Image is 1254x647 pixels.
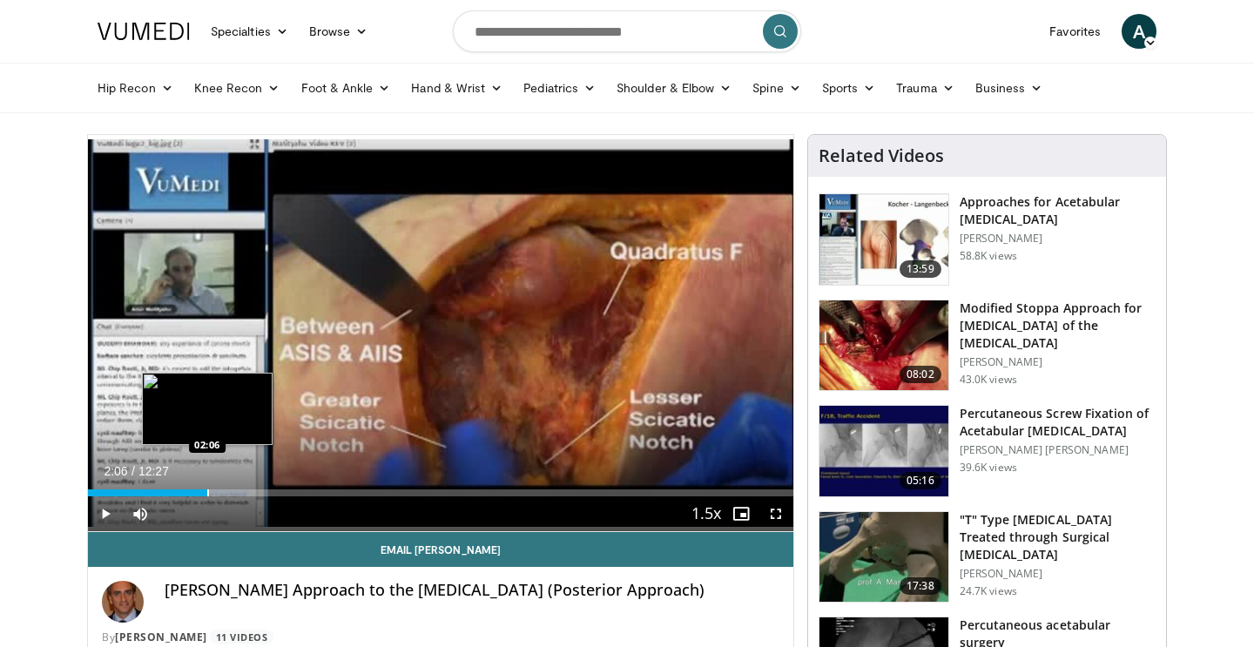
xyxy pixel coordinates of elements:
[965,71,1054,105] a: Business
[1039,14,1111,49] a: Favorites
[299,14,379,49] a: Browse
[87,71,184,105] a: Hip Recon
[88,135,793,532] video-js: Video Player
[900,472,941,489] span: 05:16
[960,232,1156,246] p: [PERSON_NAME]
[960,373,1017,387] p: 43.0K views
[960,443,1156,457] p: [PERSON_NAME] [PERSON_NAME]
[1122,14,1156,49] a: A
[960,461,1017,475] p: 39.6K views
[886,71,965,105] a: Trauma
[819,194,948,285] img: 289877_0000_1.png.150x105_q85_crop-smart_upscale.jpg
[165,581,779,600] h4: [PERSON_NAME] Approach to the [MEDICAL_DATA] (Posterior Approach)
[210,630,273,644] a: 11 Videos
[900,366,941,383] span: 08:02
[960,249,1017,263] p: 58.8K views
[138,464,169,478] span: 12:27
[453,10,801,52] input: Search topics, interventions
[900,577,941,595] span: 17:38
[900,260,941,278] span: 13:59
[724,496,758,531] button: Enable picture-in-picture mode
[960,511,1156,563] h3: "T" Type [MEDICAL_DATA] Treated through Surgical [MEDICAL_DATA]
[184,71,291,105] a: Knee Recon
[102,630,779,645] div: By
[960,405,1156,440] h3: Percutaneous Screw Fixation of Acetabular [MEDICAL_DATA]
[689,496,724,531] button: Playback Rate
[819,511,1156,603] a: 17:38 "T" Type [MEDICAL_DATA] Treated through Surgical [MEDICAL_DATA] [PERSON_NAME] 24.7K views
[819,512,948,603] img: W88ObRy9Q_ug1lM35hMDoxOjBrOw-uIx_1.150x105_q85_crop-smart_upscale.jpg
[606,71,742,105] a: Shoulder & Elbow
[102,581,144,623] img: Avatar
[742,71,811,105] a: Spine
[131,464,135,478] span: /
[960,584,1017,598] p: 24.7K views
[960,567,1156,581] p: [PERSON_NAME]
[812,71,887,105] a: Sports
[513,71,606,105] a: Pediatrics
[819,300,948,391] img: f3295678-8bed-4037-ac70-87846832ee0b.150x105_q85_crop-smart_upscale.jpg
[88,532,793,567] a: Email [PERSON_NAME]
[819,145,944,166] h4: Related Videos
[819,300,1156,392] a: 08:02 Modified Stoppa Approach for [MEDICAL_DATA] of the [MEDICAL_DATA] [PERSON_NAME] 43.0K views
[960,193,1156,228] h3: Approaches for Acetabular [MEDICAL_DATA]
[960,300,1156,352] h3: Modified Stoppa Approach for [MEDICAL_DATA] of the [MEDICAL_DATA]
[200,14,299,49] a: Specialties
[98,23,190,40] img: VuMedi Logo
[142,373,273,445] img: image.jpeg
[115,630,207,644] a: [PERSON_NAME]
[88,496,123,531] button: Play
[123,496,158,531] button: Mute
[758,496,793,531] button: Fullscreen
[104,464,127,478] span: 2:06
[819,406,948,496] img: 134112_0000_1.png.150x105_q85_crop-smart_upscale.jpg
[960,355,1156,369] p: [PERSON_NAME]
[819,193,1156,286] a: 13:59 Approaches for Acetabular [MEDICAL_DATA] [PERSON_NAME] 58.8K views
[291,71,401,105] a: Foot & Ankle
[401,71,513,105] a: Hand & Wrist
[819,405,1156,497] a: 05:16 Percutaneous Screw Fixation of Acetabular [MEDICAL_DATA] [PERSON_NAME] [PERSON_NAME] 39.6K ...
[88,489,793,496] div: Progress Bar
